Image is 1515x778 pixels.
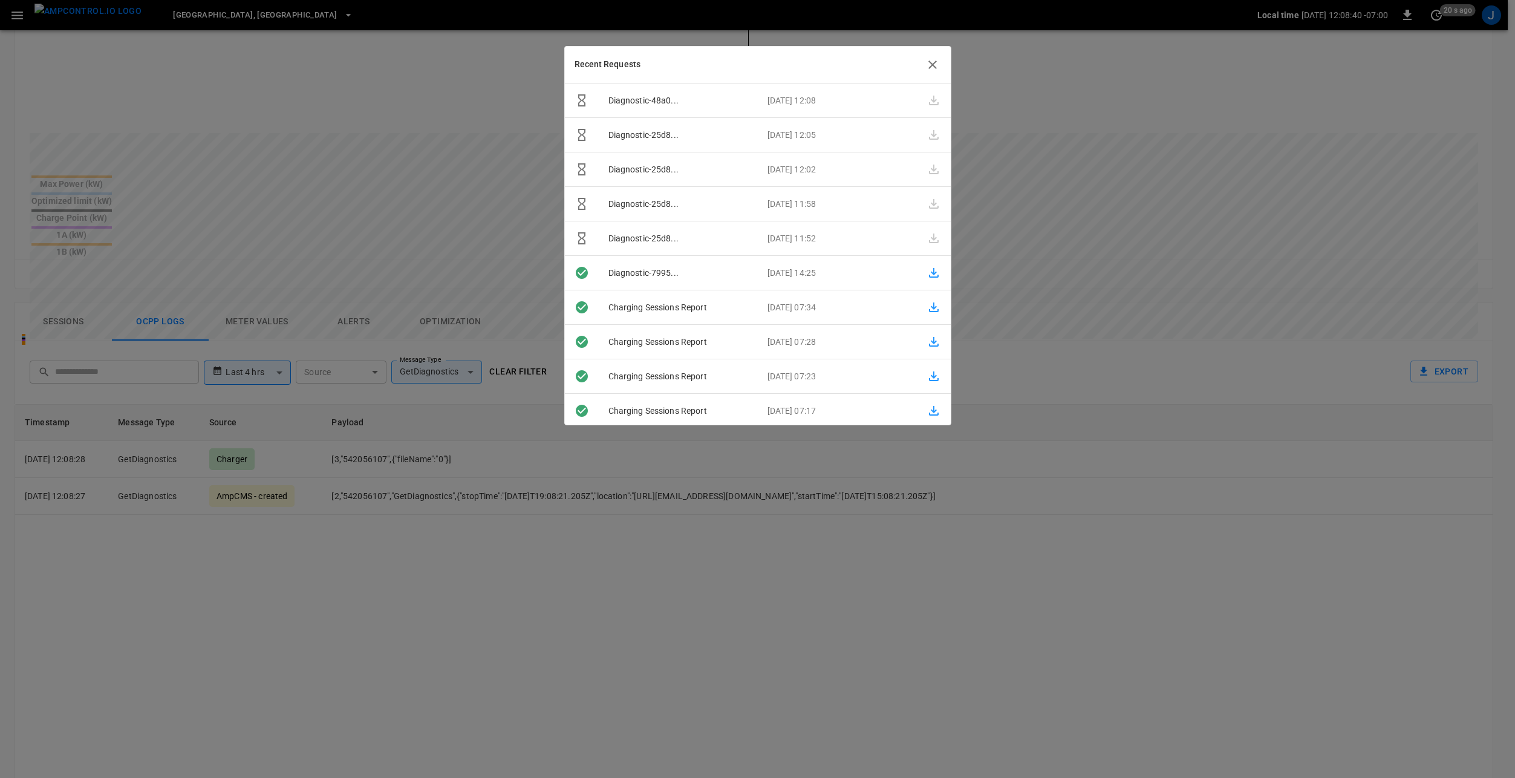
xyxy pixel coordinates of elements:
[565,128,599,142] div: Requested
[599,198,758,211] p: Diagnostic-25d8...
[565,266,599,280] div: Downloaded
[758,267,917,279] p: [DATE] 14:25
[758,129,917,142] p: [DATE] 12:05
[565,197,599,211] div: Requested
[758,301,917,314] p: [DATE] 07:34
[758,405,917,417] p: [DATE] 07:17
[565,231,599,246] div: Requested
[599,232,758,245] p: Diagnostic-25d8...
[599,336,758,348] p: Charging Sessions Report
[599,163,758,176] p: Diagnostic-25d8...
[565,369,599,384] div: Downloaded
[599,267,758,279] p: Diagnostic-7995...
[599,94,758,107] p: Diagnostic-48a0...
[599,129,758,142] p: Diagnostic-25d8...
[565,162,599,177] div: Requested
[565,404,599,418] div: Downloaded
[758,163,917,176] p: [DATE] 12:02
[599,301,758,314] p: Charging Sessions Report
[758,198,917,211] p: [DATE] 11:58
[565,335,599,349] div: Downloaded
[758,232,917,245] p: [DATE] 11:52
[575,58,641,71] h6: Recent Requests
[599,370,758,383] p: Charging Sessions Report
[758,94,917,107] p: [DATE] 12:08
[599,405,758,417] p: Charging Sessions Report
[758,336,917,348] p: [DATE] 07:28
[565,93,599,108] div: Requested
[565,300,599,315] div: Downloaded
[758,370,917,383] p: [DATE] 07:23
